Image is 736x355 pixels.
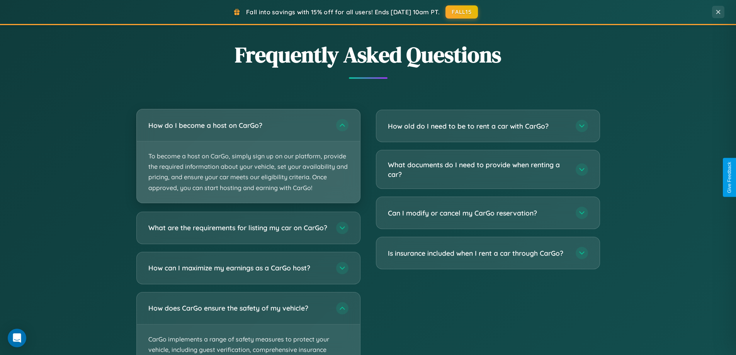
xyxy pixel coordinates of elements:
h3: Can I modify or cancel my CarGo reservation? [388,208,568,218]
h3: How does CarGo ensure the safety of my vehicle? [148,303,328,313]
h3: Is insurance included when I rent a car through CarGo? [388,248,568,258]
h2: Frequently Asked Questions [136,40,600,70]
h3: What documents do I need to provide when renting a car? [388,160,568,179]
span: Fall into savings with 15% off for all users! Ends [DATE] 10am PT. [246,8,440,16]
h3: How can I maximize my earnings as a CarGo host? [148,263,328,273]
p: To become a host on CarGo, simply sign up on our platform, provide the required information about... [137,141,360,203]
button: FALL15 [445,5,478,19]
h3: What are the requirements for listing my car on CarGo? [148,223,328,233]
h3: How old do I need to be to rent a car with CarGo? [388,121,568,131]
div: Give Feedback [727,162,732,193]
div: Open Intercom Messenger [8,329,26,347]
h3: How do I become a host on CarGo? [148,121,328,130]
